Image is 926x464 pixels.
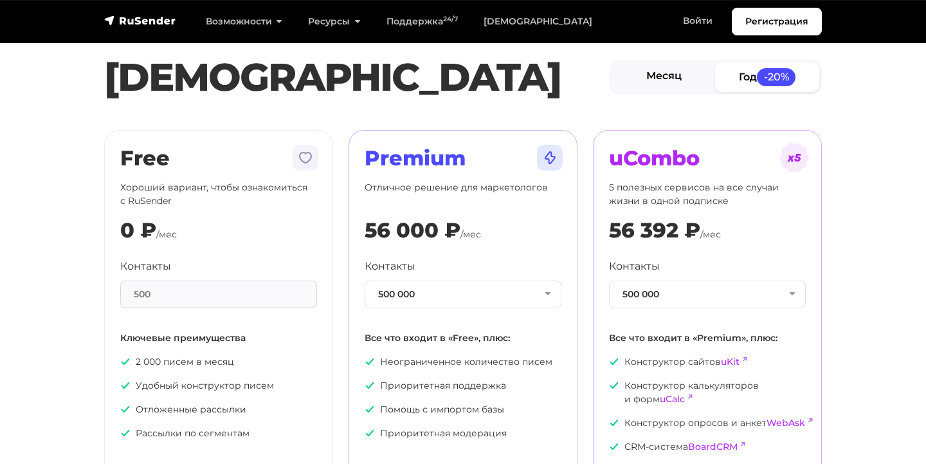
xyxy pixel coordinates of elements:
[609,331,806,345] p: Все что входит в «Premium», плюс:
[365,355,561,369] p: Неограниченное количество писем
[609,416,806,430] p: Конструктор опросов и анкет
[609,259,660,274] label: Контакты
[609,181,806,208] p: 5 полезных сервисов на все случаи жизни в одной подписке
[365,357,375,367] img: icon-ok.svg
[365,146,561,171] h2: Premium
[609,355,806,369] p: Конструктор сайтов
[715,62,819,91] a: Год
[104,14,176,27] img: RuSender
[365,218,460,243] div: 56 000 ₽
[120,379,317,393] p: Удобный конструктор писем
[721,356,740,367] a: uKit
[767,417,805,429] a: WebAsk
[460,228,481,240] span: /мес
[104,54,609,100] h1: [DEMOGRAPHIC_DATA]
[120,181,317,208] p: Хороший вариант, чтобы ознакомиться с RuSender
[120,357,131,367] img: icon-ok.svg
[609,357,619,367] img: icon-ok.svg
[290,142,321,173] img: tarif-free.svg
[660,393,685,405] a: uCalc
[609,441,619,452] img: icon-ok.svg
[365,181,561,208] p: Отличное решение для маркетологов
[670,8,725,34] a: Войти
[534,142,565,173] img: tarif-premium.svg
[609,418,619,428] img: icon-ok.svg
[156,228,177,240] span: /мес
[120,218,156,243] div: 0 ₽
[443,15,458,23] sup: 24/7
[365,404,375,414] img: icon-ok.svg
[120,331,317,345] p: Ключевые преимущества
[120,403,317,416] p: Отложенные рассылки
[365,403,561,416] p: Помощь с импортом базы
[688,441,738,452] a: BoardCRM
[365,259,415,274] label: Контакты
[295,8,373,35] a: Ресурсы
[609,379,806,406] p: Конструктор калькуляторов и форм
[120,259,171,274] label: Контакты
[120,404,131,414] img: icon-ok.svg
[779,142,810,173] img: tarif-ucombo.svg
[374,8,471,35] a: Поддержка24/7
[471,8,605,35] a: [DEMOGRAPHIC_DATA]
[700,228,721,240] span: /мес
[120,380,131,391] img: icon-ok.svg
[609,380,619,391] img: icon-ok.svg
[732,8,822,35] a: Регистрация
[120,146,317,171] h2: Free
[120,428,131,438] img: icon-ok.svg
[609,146,806,171] h2: uCombo
[612,62,716,91] a: Месяц
[365,281,561,308] button: 500 000
[365,427,561,440] p: Приоритетная модерация
[193,8,295,35] a: Возможности
[365,379,561,393] p: Приоритетная поддержка
[757,68,795,86] span: -20%
[609,281,806,308] button: 500 000
[120,355,317,369] p: 2 000 писем в месяц
[365,331,561,345] p: Все что входит в «Free», плюс:
[120,427,317,440] p: Рассылки по сегментам
[609,218,700,243] div: 56 392 ₽
[609,440,806,454] p: CRM-система
[365,428,375,438] img: icon-ok.svg
[365,380,375,391] img: icon-ok.svg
